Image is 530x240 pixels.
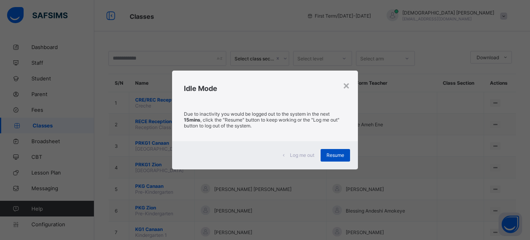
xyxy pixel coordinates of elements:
[290,152,314,158] span: Log me out
[184,111,346,129] p: Due to inactivity you would be logged out to the system in the next , click the "Resume" button t...
[184,117,200,123] strong: 15mins
[343,78,350,92] div: ×
[184,84,346,93] h2: Idle Mode
[326,152,344,158] span: Resume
